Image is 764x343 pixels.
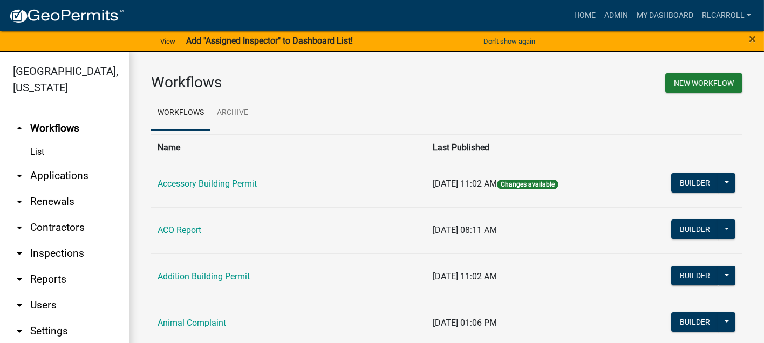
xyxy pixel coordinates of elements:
[671,312,719,332] button: Builder
[158,271,250,282] a: Addition Building Permit
[151,96,210,131] a: Workflows
[13,221,26,234] i: arrow_drop_down
[671,266,719,285] button: Builder
[13,122,26,135] i: arrow_drop_up
[570,5,600,26] a: Home
[158,225,201,235] a: ACO Report
[13,247,26,260] i: arrow_drop_down
[151,134,426,161] th: Name
[671,219,719,239] button: Builder
[479,32,540,50] button: Don't show again
[632,5,698,26] a: My Dashboard
[671,173,719,193] button: Builder
[749,32,756,45] button: Close
[156,32,180,50] a: View
[13,195,26,208] i: arrow_drop_down
[749,31,756,46] span: ×
[600,5,632,26] a: Admin
[433,225,497,235] span: [DATE] 08:11 AM
[186,36,353,46] strong: Add "Assigned Inspector" to Dashboard List!
[151,73,439,92] h3: Workflows
[13,169,26,182] i: arrow_drop_down
[497,180,558,189] span: Changes available
[433,318,497,328] span: [DATE] 01:06 PM
[210,96,255,131] a: Archive
[158,179,257,189] a: Accessory Building Permit
[13,299,26,312] i: arrow_drop_down
[158,318,226,328] a: Animal Complaint
[426,134,629,161] th: Last Published
[13,273,26,286] i: arrow_drop_down
[433,179,497,189] span: [DATE] 11:02 AM
[698,5,755,26] a: RLcarroll
[13,325,26,338] i: arrow_drop_down
[665,73,742,93] button: New Workflow
[433,271,497,282] span: [DATE] 11:02 AM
